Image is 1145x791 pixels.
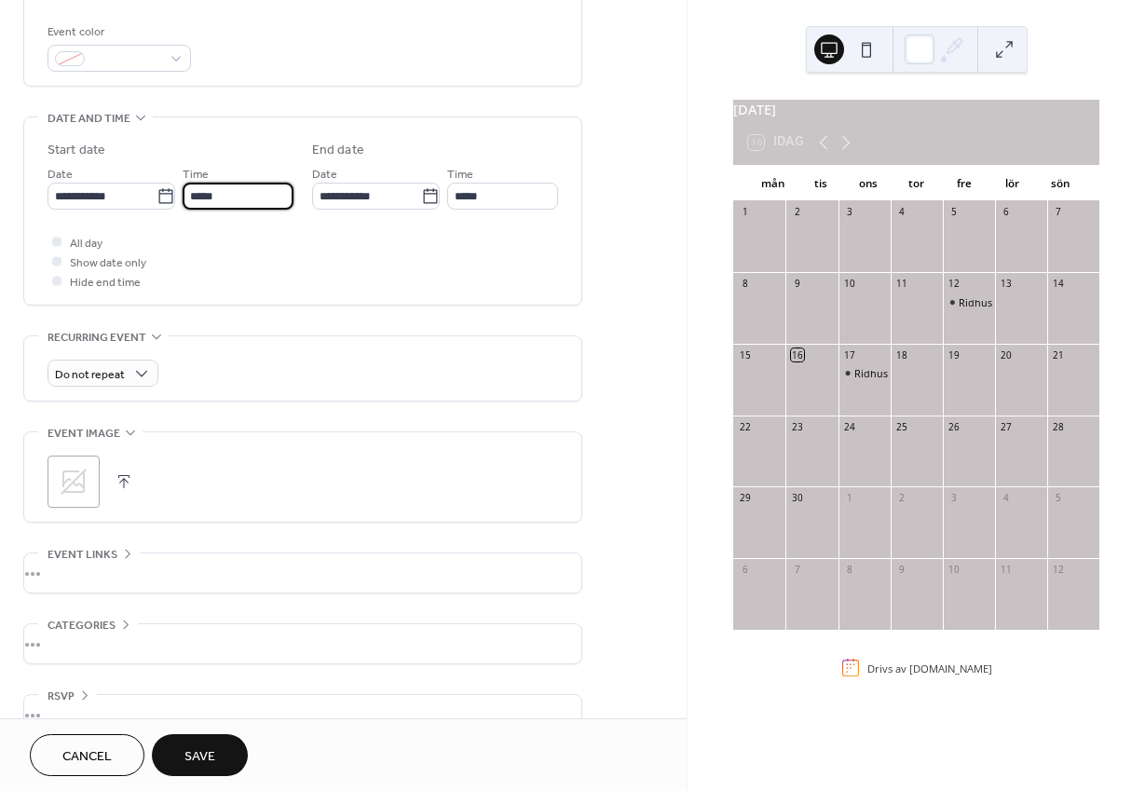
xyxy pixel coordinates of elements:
div: Ridhus stängt 15.30-18.00 [854,366,976,380]
div: 28 [1052,420,1065,433]
div: 25 [895,420,908,433]
div: Drivs av [867,661,992,675]
div: 21 [1052,348,1065,361]
div: 26 [947,420,961,433]
div: 11 [895,277,908,290]
span: RSVP [48,687,75,706]
div: sön [1036,166,1084,201]
span: Date [48,165,73,184]
div: ••• [24,695,581,734]
div: 12 [947,277,961,290]
div: Ridhus stängt 15.30-16.30 [959,295,1081,309]
div: 3 [843,206,856,219]
div: 6 [739,564,752,577]
div: 1 [843,492,856,505]
div: 7 [1052,206,1065,219]
div: ; [48,456,100,508]
div: 4 [1000,492,1013,505]
div: 9 [895,564,908,577]
div: 15 [739,348,752,361]
div: 3 [947,492,961,505]
div: 27 [1000,420,1013,433]
div: Ridhus stängt 15.30-18.00 [838,366,891,380]
span: Date [312,165,337,184]
span: Do not repeat [55,364,125,386]
div: 12 [1052,564,1065,577]
div: 5 [1052,492,1065,505]
div: 10 [947,564,961,577]
div: fre [940,166,988,201]
div: 1 [739,206,752,219]
div: 20 [1000,348,1013,361]
div: 18 [895,348,908,361]
div: mån [748,166,797,201]
a: [DOMAIN_NAME] [909,661,992,675]
div: 11 [1000,564,1013,577]
div: End date [312,141,364,160]
div: 13 [1000,277,1013,290]
span: Save [184,747,215,767]
div: 5 [947,206,961,219]
div: [DATE] [733,100,1099,120]
div: 14 [1052,277,1065,290]
div: Start date [48,141,105,160]
div: 19 [947,348,961,361]
button: Save [152,734,248,776]
div: tor [893,166,941,201]
div: 29 [739,492,752,505]
span: Show date only [70,253,146,273]
span: Cancel [62,747,112,767]
div: lör [988,166,1037,201]
span: All day [70,234,102,253]
div: 23 [791,420,804,433]
div: 10 [843,277,856,290]
div: 6 [1000,206,1013,219]
button: Cancel [30,734,144,776]
div: 8 [843,564,856,577]
div: 4 [895,206,908,219]
span: Event links [48,545,117,565]
div: 16 [791,348,804,361]
span: Recurring event [48,328,146,348]
span: Date and time [48,109,130,129]
span: Categories [48,616,116,635]
div: 9 [791,277,804,290]
div: 22 [739,420,752,433]
span: Time [447,165,473,184]
span: Hide end time [70,273,141,293]
div: Event color [48,22,187,42]
div: ••• [24,624,581,663]
div: 8 [739,277,752,290]
div: 2 [895,492,908,505]
div: tis [797,166,845,201]
div: Ridhus stängt 15.30-16.30 [943,295,995,309]
div: ons [844,166,893,201]
div: 24 [843,420,856,433]
div: 17 [843,348,856,361]
span: Time [183,165,209,184]
div: 2 [791,206,804,219]
span: Event image [48,424,120,443]
div: 7 [791,564,804,577]
div: 30 [791,492,804,505]
div: ••• [24,553,581,593]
